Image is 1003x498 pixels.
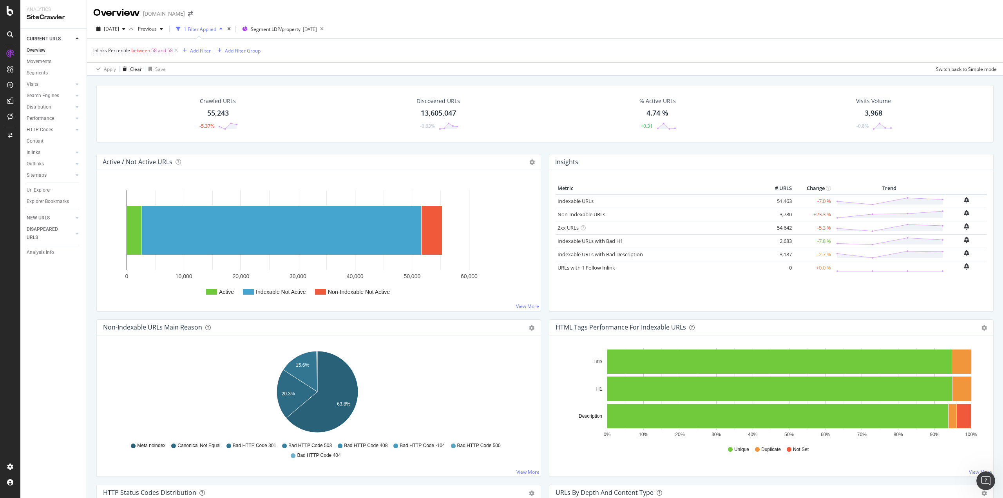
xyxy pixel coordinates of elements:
[964,223,969,230] div: bell-plus
[233,442,276,449] span: Bad HTTP Code 301
[125,273,129,279] text: 0
[251,26,301,33] span: Segment: LDP/property
[981,325,987,331] div: gear
[761,446,781,453] span: Duplicate
[579,413,602,419] text: Description
[27,126,53,134] div: HTTP Codes
[964,197,969,203] div: bell-plus
[27,225,73,242] a: DISAPPEARED URLS
[173,23,226,35] button: 1 Filter Applied
[964,263,969,270] div: bell-plus
[27,35,73,43] a: CURRENT URLS
[794,221,833,234] td: -5.3 %
[104,25,119,32] span: 2025 Sep. 14th
[558,251,643,258] a: Indexable URLs with Bad Description
[734,446,749,453] span: Unique
[865,108,882,118] div: 3,968
[290,273,306,279] text: 30,000
[794,261,833,274] td: +0.0 %
[143,10,185,18] div: [DOMAIN_NAME]
[27,92,59,100] div: Search Engines
[155,66,166,72] div: Save
[27,137,81,145] a: Content
[833,183,946,194] th: Trend
[184,26,216,33] div: 1 Filter Applied
[930,432,940,437] text: 90%
[639,97,676,105] div: % Active URLs
[762,221,794,234] td: 54,642
[226,25,232,33] div: times
[347,273,364,279] text: 40,000
[933,63,997,75] button: Switch back to Simple mode
[129,25,135,32] span: vs
[793,446,809,453] span: Not Set
[762,208,794,221] td: 3,780
[27,92,73,100] a: Search Engines
[421,108,456,118] div: 13,605,047
[328,289,390,295] text: Non-Indexable Not Active
[27,80,38,89] div: Visits
[104,66,116,72] div: Apply
[596,386,603,392] text: H1
[131,47,150,54] span: between
[712,432,721,437] text: 30%
[27,35,61,43] div: CURRENT URLS
[856,123,869,129] div: -0.8%
[27,186,81,194] a: Url Explorer
[27,13,80,22] div: SiteCrawler
[27,214,50,222] div: NEW URLS
[27,58,51,66] div: Movements
[296,362,309,368] text: 15.6%
[27,197,69,206] div: Explorer Bookmarks
[556,489,654,496] div: URLs by Depth and Content Type
[556,323,686,331] div: HTML Tags Performance for Indexable URLs
[103,489,196,496] div: HTTP Status Codes Distribution
[179,46,211,55] button: Add Filter
[337,401,350,407] text: 63.8%
[207,108,229,118] div: 55,243
[794,208,833,221] td: +23.3 %
[27,103,51,111] div: Distribution
[794,248,833,261] td: -2.7 %
[748,432,757,437] text: 40%
[93,63,116,75] button: Apply
[103,157,172,167] h4: Active / Not Active URLs
[558,224,579,231] a: 2xx URLs
[177,442,220,449] span: Canonical Not Equal
[130,66,142,72] div: Clear
[641,123,653,129] div: +0.31
[675,432,684,437] text: 20%
[556,183,762,194] th: Metric
[151,45,173,56] span: 58 and 58
[516,303,539,310] a: View More
[232,273,249,279] text: 20,000
[964,210,969,216] div: bell-plus
[556,348,984,439] div: A chart.
[558,264,615,271] a: URLs with 1 Follow Inlink
[27,137,43,145] div: Content
[762,183,794,194] th: # URLS
[288,442,332,449] span: Bad HTTP Code 503
[457,442,501,449] span: Bad HTTP Code 500
[27,80,73,89] a: Visits
[103,348,532,439] svg: A chart.
[256,289,306,295] text: Indexable Not Active
[27,103,73,111] a: Distribution
[27,69,48,77] div: Segments
[27,248,81,257] a: Analysis Info
[27,58,81,66] a: Movements
[762,261,794,274] td: 0
[27,114,73,123] a: Performance
[27,148,40,157] div: Inlinks
[558,237,623,244] a: Indexable URLs with Bad H1
[219,289,234,295] text: Active
[762,234,794,248] td: 2,683
[135,23,166,35] button: Previous
[639,432,648,437] text: 10%
[27,46,81,54] a: Overview
[646,108,668,118] div: 4.74 %
[857,432,867,437] text: 70%
[400,442,445,449] span: Bad HTTP Code -104
[27,69,81,77] a: Segments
